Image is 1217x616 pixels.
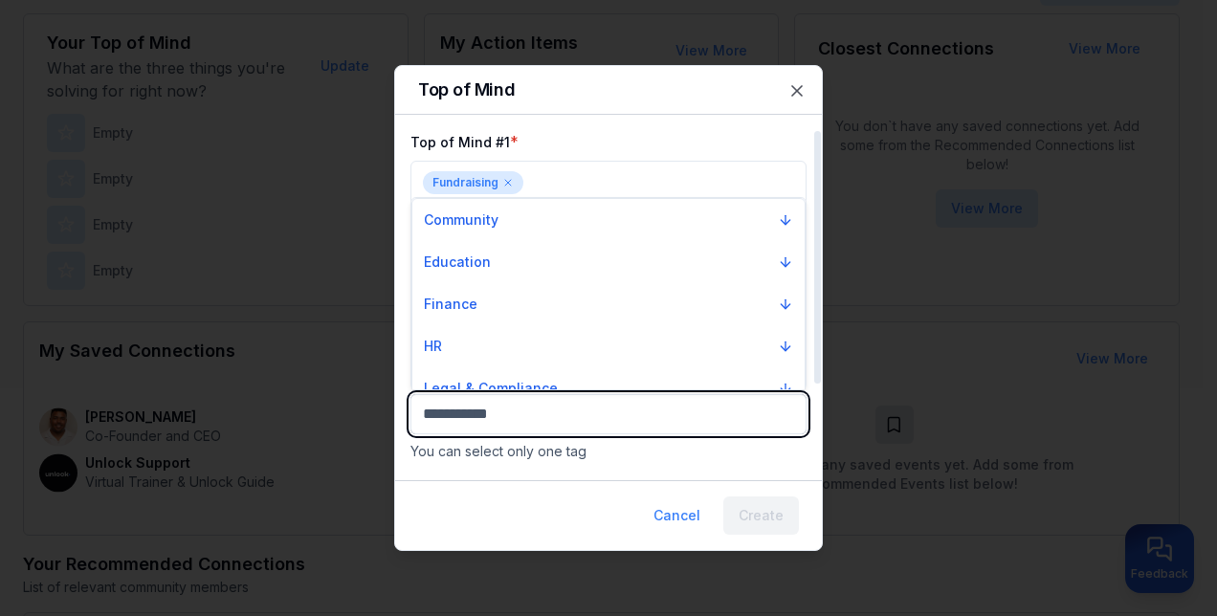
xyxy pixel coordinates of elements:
[416,371,801,406] button: Legal & Compliance
[424,379,558,398] p: Legal & Compliance
[424,253,491,272] p: Education
[424,337,442,356] p: HR
[416,203,801,237] button: Community
[416,245,801,279] button: Education
[424,295,477,314] p: Finance
[424,210,498,230] p: Community
[416,329,801,363] button: HR
[416,287,801,321] button: Finance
